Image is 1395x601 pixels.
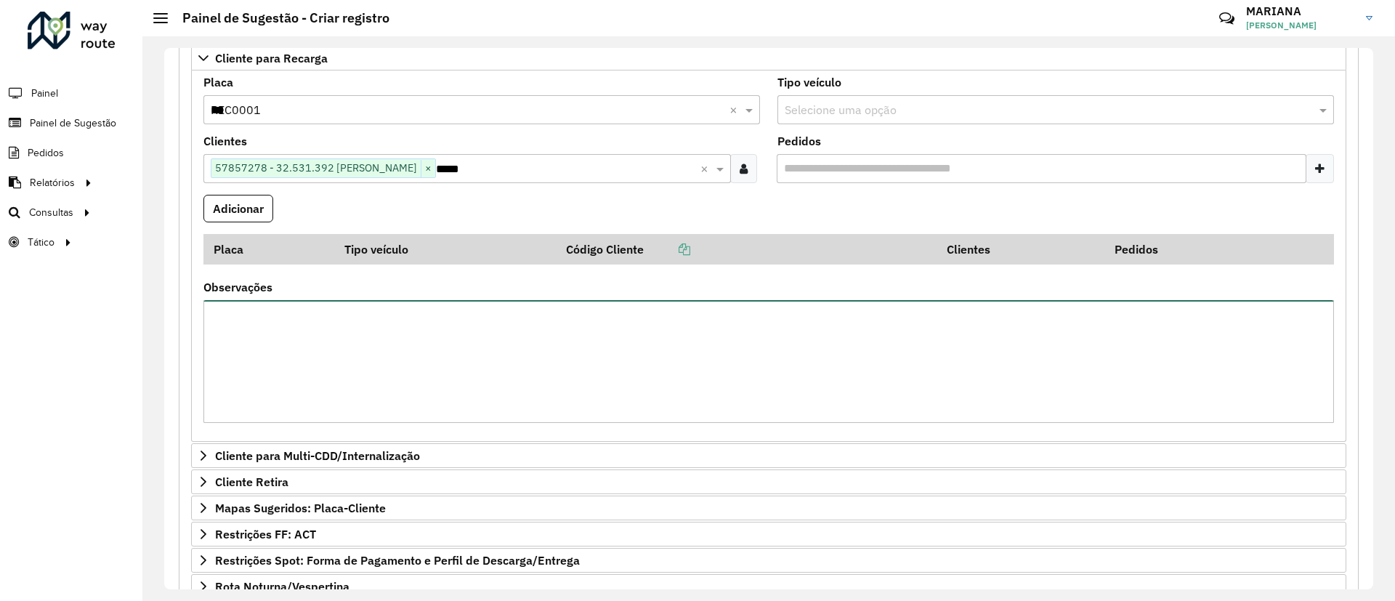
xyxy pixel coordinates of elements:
[30,175,75,190] span: Relatórios
[28,235,54,250] span: Tático
[1211,3,1242,34] a: Contato Rápido
[421,160,435,177] span: ×
[203,73,233,91] label: Placa
[215,554,580,566] span: Restrições Spot: Forma de Pagamento e Perfil de Descarga/Entrega
[31,86,58,101] span: Painel
[777,73,841,91] label: Tipo veículo
[203,234,335,265] th: Placa
[215,52,328,64] span: Cliente para Recarga
[644,242,690,257] a: Copiar
[556,234,937,265] th: Código Cliente
[191,496,1346,520] a: Mapas Sugeridos: Placa-Cliente
[191,522,1346,546] a: Restrições FF: ACT
[1104,234,1272,265] th: Pedidos
[168,10,389,26] h2: Painel de Sugestão - Criar registro
[191,574,1346,599] a: Rota Noturna/Vespertina
[191,443,1346,468] a: Cliente para Multi-CDD/Internalização
[937,234,1104,265] th: Clientes
[30,116,116,131] span: Painel de Sugestão
[28,145,64,161] span: Pedidos
[215,502,386,514] span: Mapas Sugeridos: Placa-Cliente
[191,469,1346,494] a: Cliente Retira
[1246,19,1355,32] span: [PERSON_NAME]
[1246,4,1355,18] h3: MARIANA
[211,159,421,177] span: 57857278 - 32.531.392 [PERSON_NAME]
[777,132,821,150] label: Pedidos
[203,195,273,222] button: Adicionar
[29,205,73,220] span: Consultas
[215,450,420,461] span: Cliente para Multi-CDD/Internalização
[729,101,742,118] span: Clear all
[191,548,1346,573] a: Restrições Spot: Forma de Pagamento e Perfil de Descarga/Entrega
[191,46,1346,70] a: Cliente para Recarga
[215,528,316,540] span: Restrições FF: ACT
[203,278,272,296] label: Observações
[203,132,247,150] label: Clientes
[700,160,713,177] span: Clear all
[191,70,1346,443] div: Cliente para Recarga
[215,476,288,488] span: Cliente Retira
[215,581,349,592] span: Rota Noturna/Vespertina
[335,234,557,265] th: Tipo veículo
